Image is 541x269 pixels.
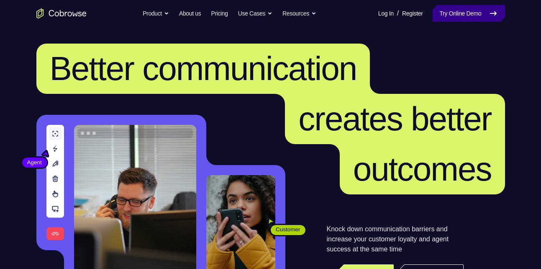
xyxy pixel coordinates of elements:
[36,8,87,18] a: Go to the home page
[298,100,491,137] span: creates better
[378,5,394,22] a: Log In
[327,224,464,254] p: Knock down communication barriers and increase your customer loyalty and agent success at the sam...
[397,8,399,18] span: /
[353,150,492,188] span: outcomes
[402,5,423,22] a: Register
[179,5,201,22] a: About us
[433,5,505,22] a: Try Online Demo
[238,5,272,22] button: Use Cases
[143,5,169,22] button: Product
[50,50,357,87] span: Better communication
[282,5,316,22] button: Resources
[211,5,228,22] a: Pricing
